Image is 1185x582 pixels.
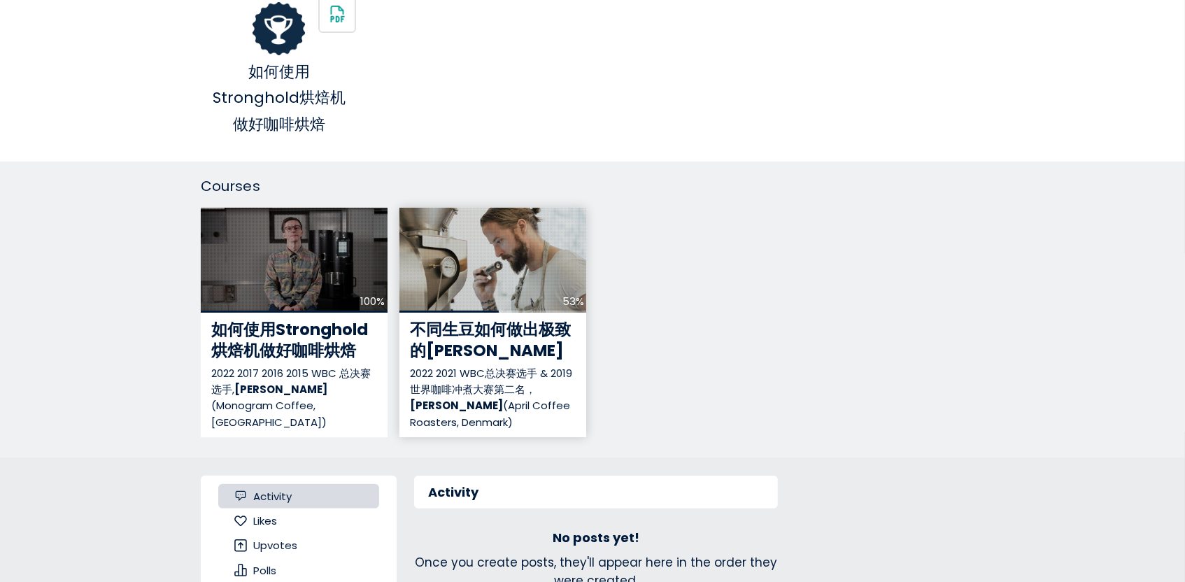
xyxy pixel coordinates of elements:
h3: No posts yet! [553,530,639,546]
a: 53% 不同生豆如何做出极致的[PERSON_NAME] 2022 2021 WBC总决赛选手 & 2019 世界咖啡冲煮大赛第二名，[PERSON_NAME](April Coffee Roa... [399,208,586,437]
div: 100% [361,293,385,309]
span: Courses [201,176,260,196]
span: Activity [253,488,292,504]
b: [PERSON_NAME] [410,398,503,413]
div: 2022 2021 WBC总决赛选手 & 2019 世界咖啡冲煮大赛第二名， (April Coffee Roasters, Denmark) [410,365,576,430]
span: 如何使用Stronghold烘焙机做好咖啡烘焙 [211,318,368,362]
span: 不同生豆如何做出极致的[PERSON_NAME] [410,318,571,362]
a: 100% 如何使用Stronghold烘焙机做好咖啡烘焙 2022 2017 2016 2015 WBC 总决赛选手,[PERSON_NAME](Monogram Coffee, [GEOGRA... [201,208,388,437]
div: 2022 2017 2016 2015 WBC 总决赛选手, (Monogram Coffee, [GEOGRAPHIC_DATA]) [211,365,377,430]
b: [PERSON_NAME] [234,382,327,397]
h3: Activity [428,484,478,500]
div: 53% [562,293,584,309]
img: certificate.png [253,2,306,55]
span: Upvotes [253,537,297,553]
span: Likes [253,513,277,529]
span: Polls [253,562,276,579]
div: 如何使用Stronghold烘焙机做好咖啡烘焙 [201,59,357,137]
